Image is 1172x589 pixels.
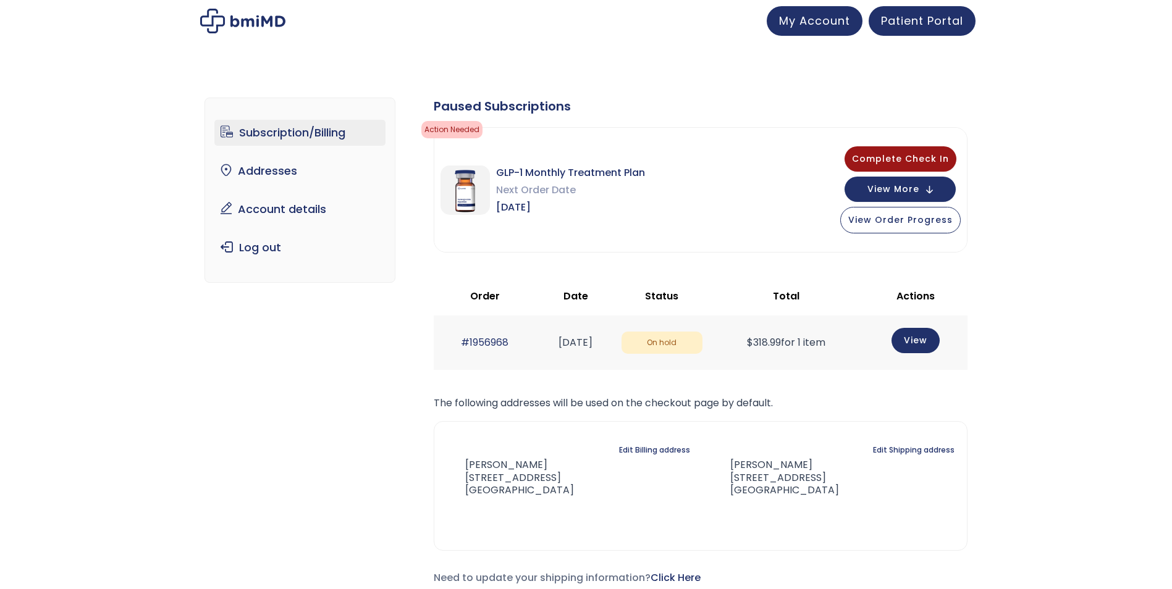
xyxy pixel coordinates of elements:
[848,214,953,226] span: View Order Progress
[447,459,574,497] address: [PERSON_NAME] [STREET_ADDRESS] [GEOGRAPHIC_DATA]
[881,13,963,28] span: Patient Portal
[434,395,968,412] p: The following addresses will be used on the checkout page by default.
[779,13,850,28] span: My Account
[421,121,483,138] span: Action Needed
[645,289,678,303] span: Status
[767,6,862,36] a: My Account
[214,235,386,261] a: Log out
[214,120,386,146] a: Subscription/Billing
[563,289,588,303] span: Date
[845,177,956,202] button: View More
[200,9,285,33] img: My account
[873,441,955,459] a: Edit Shipping address
[496,182,645,199] span: Next Order Date
[845,146,956,172] button: Complete Check In
[214,158,386,184] a: Addresses
[840,207,961,233] button: View Order Progress
[441,165,490,215] img: GLP-1 Monthly Treatment Plan
[559,335,592,349] time: [DATE]
[622,332,702,354] span: On hold
[496,164,645,182] span: GLP-1 Monthly Treatment Plan
[892,328,940,353] a: View
[710,459,839,497] address: [PERSON_NAME] [STREET_ADDRESS] [GEOGRAPHIC_DATA]
[470,289,500,303] span: Order
[619,441,690,459] a: Edit Billing address
[434,570,701,585] span: Need to update your shipping information?
[214,196,386,222] a: Account details
[747,335,781,349] span: 318.99
[204,98,395,283] nav: Account pages
[896,289,935,303] span: Actions
[496,199,645,216] span: [DATE]
[773,289,799,303] span: Total
[709,315,864,369] td: for 1 item
[852,152,949,165] span: Complete Check In
[461,335,508,349] a: #1956968
[651,570,701,585] a: Click Here
[867,185,919,193] span: View More
[747,335,753,349] span: $
[869,6,976,36] a: Patient Portal
[434,98,968,115] div: Paused Subscriptions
